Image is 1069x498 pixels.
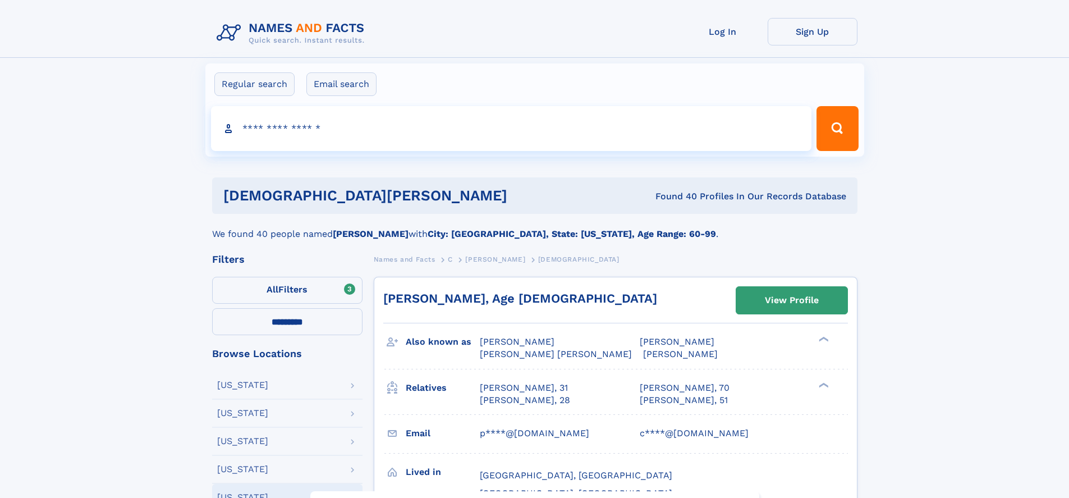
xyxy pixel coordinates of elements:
[212,214,857,241] div: We found 40 people named with .
[333,229,409,239] b: [PERSON_NAME]
[406,463,480,482] h3: Lived in
[406,332,480,351] h3: Also known as
[383,291,657,305] a: [PERSON_NAME], Age [DEMOGRAPHIC_DATA]
[816,336,829,343] div: ❯
[480,470,672,481] span: [GEOGRAPHIC_DATA], [GEOGRAPHIC_DATA]
[736,287,847,314] a: View Profile
[640,382,730,394] a: [PERSON_NAME], 70
[480,382,568,394] a: [PERSON_NAME], 31
[212,18,374,48] img: Logo Names and Facts
[480,394,570,406] a: [PERSON_NAME], 28
[223,189,581,203] h1: [DEMOGRAPHIC_DATA][PERSON_NAME]
[217,465,268,474] div: [US_STATE]
[406,424,480,443] h3: Email
[212,254,363,264] div: Filters
[640,394,728,406] a: [PERSON_NAME], 51
[428,229,716,239] b: City: [GEOGRAPHIC_DATA], State: [US_STATE], Age Range: 60-99
[374,252,435,266] a: Names and Facts
[678,18,768,45] a: Log In
[212,277,363,304] label: Filters
[465,255,525,263] span: [PERSON_NAME]
[480,349,632,359] span: [PERSON_NAME] [PERSON_NAME]
[406,378,480,398] h3: Relatives
[538,255,620,263] span: [DEMOGRAPHIC_DATA]
[306,72,377,96] label: Email search
[465,252,525,266] a: [PERSON_NAME]
[217,409,268,418] div: [US_STATE]
[214,72,295,96] label: Regular search
[816,381,829,389] div: ❯
[816,106,858,151] button: Search Button
[211,106,812,151] input: search input
[643,349,718,359] span: [PERSON_NAME]
[581,190,846,203] div: Found 40 Profiles In Our Records Database
[640,336,714,347] span: [PERSON_NAME]
[448,252,453,266] a: C
[217,381,268,390] div: [US_STATE]
[212,349,363,359] div: Browse Locations
[765,287,819,313] div: View Profile
[267,284,278,295] span: All
[768,18,857,45] a: Sign Up
[448,255,453,263] span: C
[217,437,268,446] div: [US_STATE]
[480,336,554,347] span: [PERSON_NAME]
